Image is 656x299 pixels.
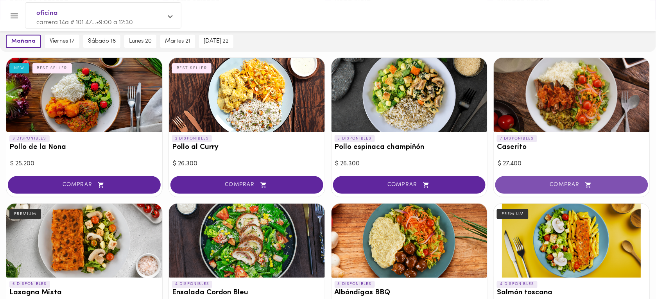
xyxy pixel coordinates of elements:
[9,135,50,142] p: 3 DISPONIBLES
[180,182,314,188] span: COMPRAR
[497,209,529,219] div: PREMIUM
[6,204,162,278] div: Lasagna Mixta
[124,35,156,48] button: lunes 20
[172,135,212,142] p: 2 DISPONIBLES
[505,182,638,188] span: COMPRAR
[45,35,79,48] button: viernes 17
[335,281,375,288] p: 8 DISPONIBLES
[32,63,72,73] div: BEST SELLER
[343,182,476,188] span: COMPRAR
[497,143,647,152] h3: Caserito
[172,63,212,73] div: BEST SELLER
[204,38,229,45] span: [DATE] 22
[18,182,151,188] span: COMPRAR
[88,38,116,45] span: sábado 18
[6,35,41,48] button: mañana
[9,209,41,219] div: PREMIUM
[497,281,538,288] p: 4 DISPONIBLES
[199,35,233,48] button: [DATE] 22
[129,38,152,45] span: lunes 20
[172,289,322,297] h3: Ensalada Cordon Bleu
[9,63,29,73] div: NEW
[335,159,484,168] div: $ 26.300
[170,176,323,194] button: COMPRAR
[169,204,325,278] div: Ensalada Cordon Bleu
[5,6,24,25] button: Menu
[173,159,321,168] div: $ 26.300
[172,281,213,288] p: 4 DISPONIBLES
[8,176,161,194] button: COMPRAR
[50,38,75,45] span: viernes 17
[11,38,36,45] span: mañana
[36,20,133,26] span: carrera 14a # 101 47... • 9:00 a 12:30
[83,35,120,48] button: sábado 18
[165,38,190,45] span: martes 21
[10,159,158,168] div: $ 25.200
[160,35,195,48] button: martes 21
[36,8,162,18] span: oficina
[335,289,484,297] h3: Albóndigas BBQ
[497,135,537,142] p: 7 DISPONIBLES
[494,204,650,278] div: Salmón toscana
[497,289,647,297] h3: Salmón toscana
[9,289,159,297] h3: Lasagna Mixta
[169,58,325,132] div: Pollo al Curry
[498,159,646,168] div: $ 27.400
[611,254,648,291] iframe: Messagebird Livechat Widget
[9,143,159,152] h3: Pollo de la Nona
[332,204,488,278] div: Albóndigas BBQ
[335,135,375,142] p: 5 DISPONIBLES
[6,58,162,132] div: Pollo de la Nona
[495,176,648,194] button: COMPRAR
[9,281,50,288] p: 6 DISPONIBLES
[494,58,650,132] div: Caserito
[333,176,486,194] button: COMPRAR
[172,143,322,152] h3: Pollo al Curry
[332,58,488,132] div: Pollo espinaca champiñón
[335,143,484,152] h3: Pollo espinaca champiñón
